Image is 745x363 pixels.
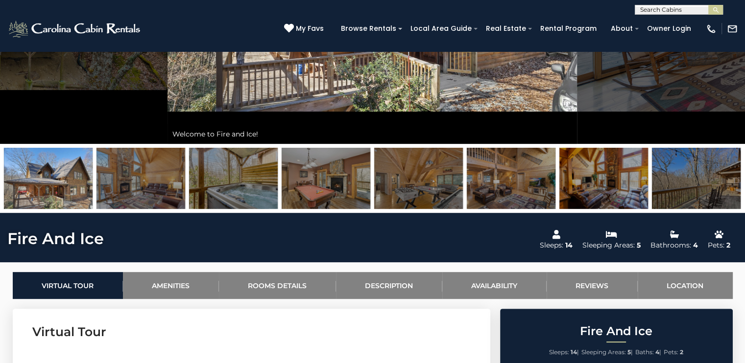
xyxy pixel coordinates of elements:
span: My Favs [296,23,324,34]
a: My Favs [284,23,326,34]
h2: Fire And Ice [503,325,730,338]
span: Sleeping Areas: [581,348,626,356]
img: 163279967 [282,148,370,209]
a: Owner Login [642,21,696,36]
a: Rental Program [535,21,601,36]
a: Virtual Tour [13,272,123,299]
a: Real Estate [481,21,531,36]
a: About [606,21,638,36]
a: Availability [442,272,547,299]
img: 164090335 [189,148,278,209]
img: 163279968 [374,148,463,209]
img: 163279950 [4,148,93,209]
a: Browse Rentals [336,21,401,36]
strong: 14 [571,348,577,356]
span: Baths: [635,348,654,356]
a: Rooms Details [219,272,336,299]
img: mail-regular-white.png [727,23,738,34]
li: | [581,346,633,359]
img: 163279970 [652,148,741,209]
span: Sleeps: [549,348,569,356]
div: Welcome to Fire and Ice! [168,124,577,144]
strong: 5 [627,348,631,356]
a: Description [336,272,442,299]
li: | [549,346,579,359]
a: Local Area Guide [406,21,477,36]
strong: 2 [680,348,683,356]
img: 163294735 [559,148,648,209]
a: Reviews [547,272,638,299]
span: Pets: [664,348,678,356]
img: White-1-2.png [7,19,143,39]
a: Amenities [123,272,219,299]
h3: Virtual Tour [32,323,471,340]
strong: 4 [655,348,659,356]
img: 163279969 [467,148,555,209]
img: phone-regular-white.png [706,23,717,34]
img: 163279953 [96,148,185,209]
a: Location [638,272,733,299]
li: | [635,346,661,359]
